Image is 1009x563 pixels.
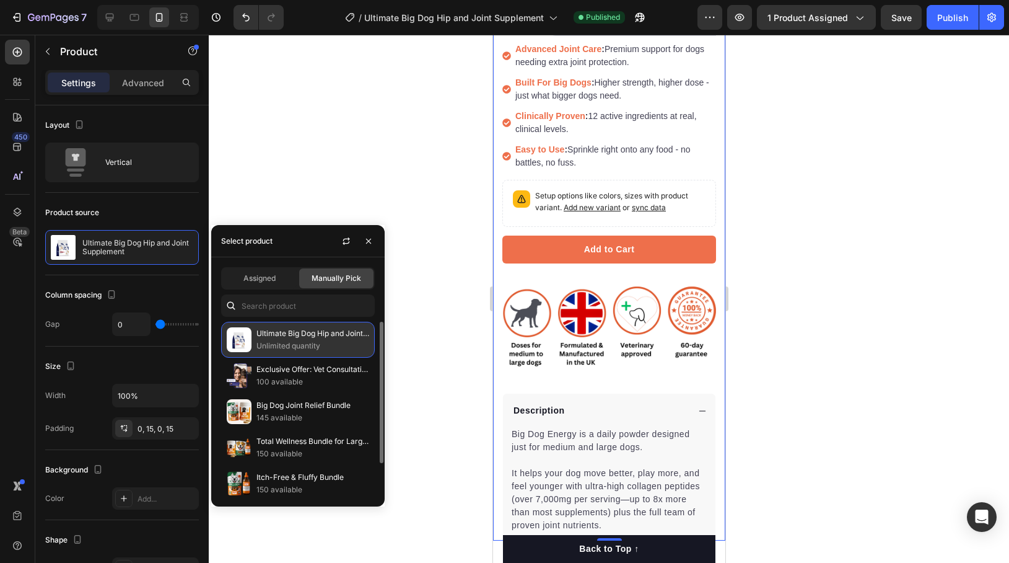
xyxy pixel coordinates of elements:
[256,448,369,460] p: 150 available
[45,287,119,304] div: Column spacing
[256,376,369,388] p: 100 available
[757,5,876,30] button: 1 product assigned
[45,390,66,401] div: Width
[256,412,369,424] p: 145 available
[891,12,912,23] span: Save
[234,5,284,30] div: Undo/Redo
[256,399,369,412] p: Big Dog Joint Relief Bundle
[51,235,76,260] img: product feature img
[927,5,979,30] button: Publish
[113,313,150,335] input: Auto
[81,10,87,25] p: 7
[767,11,848,24] span: 1 product assigned
[312,273,361,284] span: Manually Pick
[256,471,369,484] p: Itch-Free & Fluffy Bundle
[45,462,105,479] div: Background
[45,358,78,375] div: Size
[5,5,92,30] button: 7
[364,11,544,24] span: Ultimate Big Dog Hip and Joint Supplement
[221,236,273,247] div: Select product
[61,76,96,89] p: Settings
[227,435,251,460] img: collections
[227,327,251,352] img: collections
[60,44,165,59] p: Product
[105,148,181,177] div: Vertical
[256,363,369,376] p: Exclusive Offer: Vet Consultation to Maximise Your Dog’s Joint Health
[45,493,64,504] div: Color
[45,207,99,218] div: Product source
[45,117,87,134] div: Layout
[122,76,164,89] p: Advanced
[45,319,59,330] div: Gap
[937,11,968,24] div: Publish
[9,227,30,237] div: Beta
[881,5,922,30] button: Save
[82,239,193,256] p: Ultimate Big Dog Hip and Joint Supplement
[221,295,375,317] input: Search in Settings & Advanced
[113,384,198,407] input: Auto
[227,399,251,424] img: collections
[227,471,251,496] img: collections
[586,12,620,23] span: Published
[967,502,997,532] div: Open Intercom Messenger
[138,423,196,435] div: 0, 15, 0, 15
[138,494,196,505] div: Add...
[493,35,725,563] iframe: Design area
[256,340,369,352] p: Unlimited quantity
[256,435,369,448] p: Total Wellness Bundle for Large Breeds
[45,423,74,434] div: Padding
[256,327,369,340] p: Ultimate Big Dog Hip and Joint Supplement
[45,532,85,549] div: Shape
[227,363,251,388] img: collections
[359,11,362,24] span: /
[256,484,369,496] p: 150 available
[12,132,30,142] div: 450
[243,273,276,284] span: Assigned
